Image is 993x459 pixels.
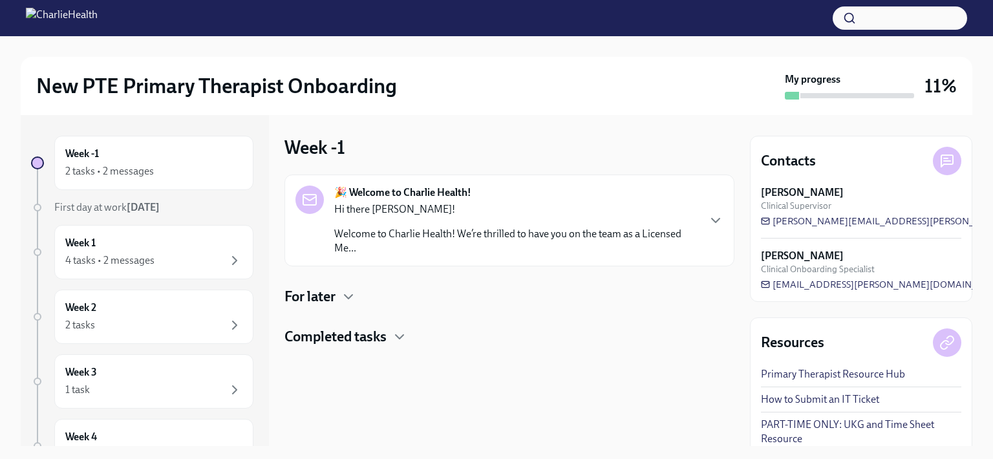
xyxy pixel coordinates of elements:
[65,164,154,178] div: 2 tasks • 2 messages
[31,200,253,215] a: First day at work[DATE]
[761,151,816,171] h4: Contacts
[31,290,253,344] a: Week 22 tasks
[761,367,905,381] a: Primary Therapist Resource Hub
[334,202,698,217] p: Hi there [PERSON_NAME]!
[31,225,253,279] a: Week 14 tasks • 2 messages
[65,318,95,332] div: 2 tasks
[65,365,97,379] h6: Week 3
[761,418,961,446] a: PART-TIME ONLY: UKG and Time Sheet Resource
[54,201,160,213] span: First day at work
[127,201,160,213] strong: [DATE]
[761,249,844,263] strong: [PERSON_NAME]
[284,287,336,306] h4: For later
[65,147,99,161] h6: Week -1
[761,333,824,352] h4: Resources
[26,8,98,28] img: CharlieHealth
[284,327,387,347] h4: Completed tasks
[284,136,345,159] h3: Week -1
[31,354,253,409] a: Week 31 task
[334,186,471,200] strong: 🎉 Welcome to Charlie Health!
[65,301,96,315] h6: Week 2
[761,200,831,212] span: Clinical Supervisor
[65,383,90,397] div: 1 task
[761,392,879,407] a: How to Submit an IT Ticket
[785,72,840,87] strong: My progress
[65,236,96,250] h6: Week 1
[36,73,397,99] h2: New PTE Primary Therapist Onboarding
[65,430,97,444] h6: Week 4
[761,263,875,275] span: Clinical Onboarding Specialist
[65,253,155,268] div: 4 tasks • 2 messages
[284,287,734,306] div: For later
[924,74,957,98] h3: 11%
[761,186,844,200] strong: [PERSON_NAME]
[31,136,253,190] a: Week -12 tasks • 2 messages
[334,227,698,255] p: Welcome to Charlie Health! We’re thrilled to have you on the team as a Licensed Me...
[284,327,734,347] div: Completed tasks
